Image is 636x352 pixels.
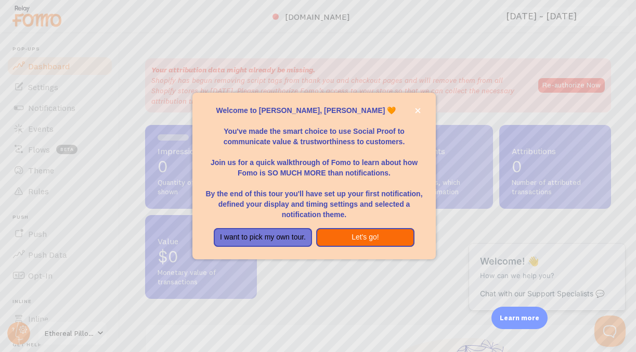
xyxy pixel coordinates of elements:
button: I want to pick my own tour. [214,228,312,247]
div: Learn more [491,307,548,329]
button: Let's go! [316,228,414,247]
p: By the end of this tour you'll have set up your first notification, defined your display and timi... [205,178,423,220]
p: Learn more [500,313,539,323]
p: You've made the smart choice to use Social Proof to communicate value & trustworthiness to custom... [205,116,423,147]
p: Join us for a quick walkthrough of Fomo to learn about how Fomo is SO MUCH MORE than notifications. [205,147,423,178]
p: Welcome to [PERSON_NAME], [PERSON_NAME] 🧡 [205,105,423,116]
button: close, [412,105,423,116]
div: Welcome to Fomo, Tinashe Shongorisho 🧡You&amp;#39;ve made the smart choice to use Social Proof to... [192,93,435,259]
